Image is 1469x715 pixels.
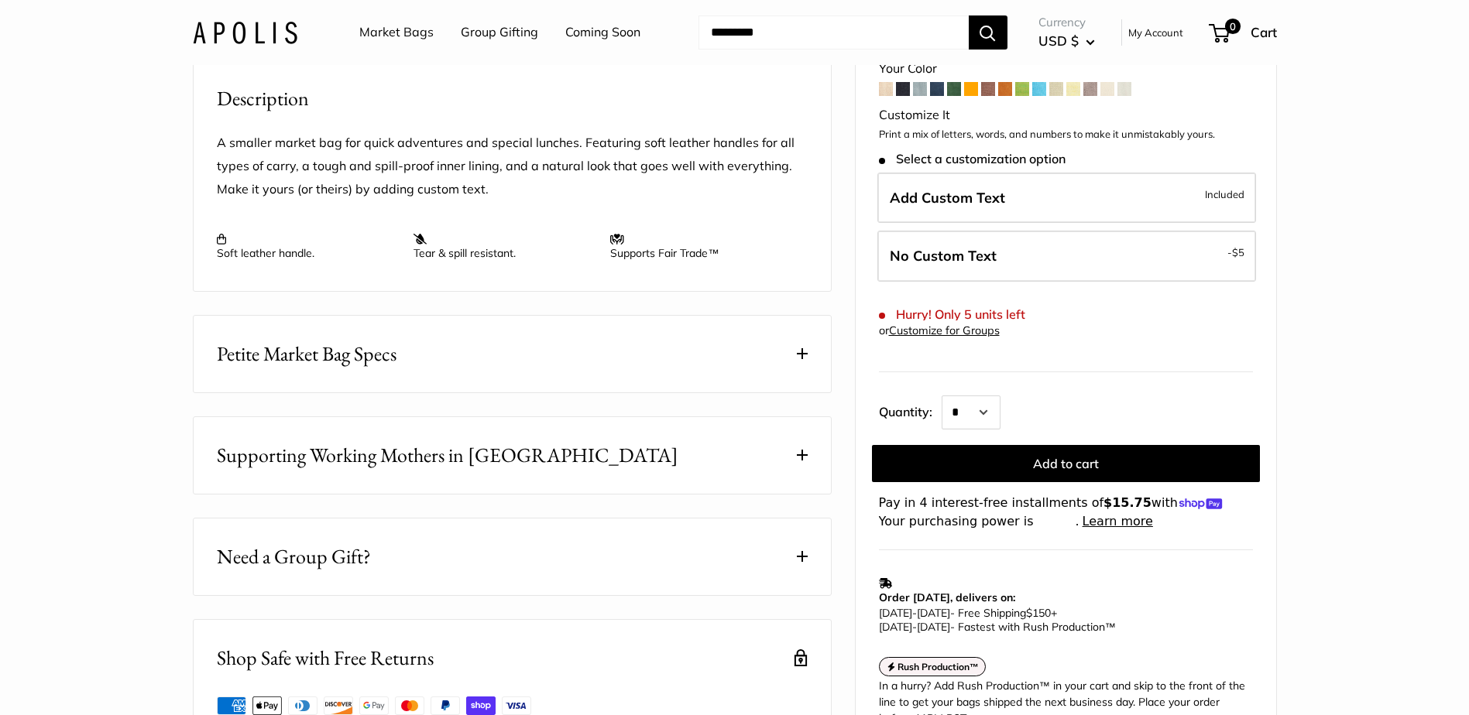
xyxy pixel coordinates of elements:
span: Currency [1038,12,1095,33]
img: Apolis [193,21,297,43]
button: USD $ [1038,29,1095,53]
span: $5 [1232,246,1244,258]
a: Group Gifting [461,21,538,44]
p: Supports Fair Trade™ [610,232,791,260]
label: Quantity: [879,391,942,429]
span: - [1227,243,1244,262]
p: - Free Shipping + [879,606,1245,634]
span: - Fastest with Rush Production™ [879,620,1116,634]
label: Add Custom Text [877,172,1256,223]
input: Search... [698,15,969,50]
span: Hurry! Only 5 units left [879,307,1025,322]
span: Supporting Working Mothers in [GEOGRAPHIC_DATA] [217,440,678,470]
span: Select a customization option [879,152,1066,166]
button: Search [969,15,1007,50]
div: Your Color [879,57,1253,80]
span: USD $ [1038,32,1079,49]
p: Tear & spill resistant. [414,232,595,260]
span: [DATE] [917,606,950,620]
p: A smaller market bag for quick adventures and special lunches. Featuring soft leather handles for... [217,132,808,201]
div: or [879,320,1000,340]
span: [DATE] [879,606,912,620]
span: Cart [1251,24,1277,40]
span: No Custom Text [890,247,997,265]
button: Add to cart [872,445,1260,482]
span: Need a Group Gift? [217,542,371,572]
span: [DATE] [917,620,950,634]
strong: Order [DATE], delivers on: [879,590,1015,604]
button: Supporting Working Mothers in [GEOGRAPHIC_DATA] [194,417,831,494]
a: Customize for Groups [889,323,1000,337]
strong: Rush Production™ [898,661,979,672]
span: Add Custom Text [890,188,1005,206]
h2: Description [217,84,808,114]
span: $150 [1026,606,1051,620]
p: Print a mix of letters, words, and numbers to make it unmistakably yours. [879,127,1253,142]
p: Soft leather handle. [217,232,398,260]
span: 0 [1224,19,1240,34]
span: - [912,620,917,634]
a: Coming Soon [565,21,640,44]
label: Leave Blank [877,231,1256,282]
div: Customize It [879,104,1253,127]
button: Petite Market Bag Specs [194,316,831,392]
a: Market Bags [359,21,434,44]
span: Included [1205,184,1244,203]
button: Need a Group Gift? [194,518,831,595]
span: [DATE] [879,620,912,634]
span: - [912,606,917,620]
h2: Shop Safe with Free Returns [217,643,434,673]
a: My Account [1128,23,1183,42]
span: Petite Market Bag Specs [217,339,396,369]
a: 0 Cart [1210,20,1277,45]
